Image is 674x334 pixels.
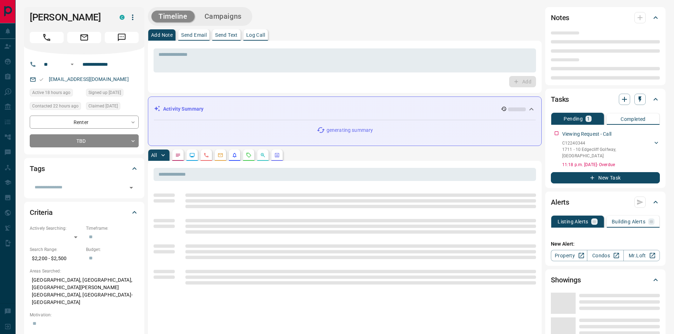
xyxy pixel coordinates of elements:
svg: Listing Alerts [232,152,237,158]
p: $2,200 - $2,500 [30,253,82,264]
p: All [151,153,157,158]
h2: Alerts [551,197,569,208]
span: Message [105,32,139,43]
p: [GEOGRAPHIC_DATA], [GEOGRAPHIC_DATA], [GEOGRAPHIC_DATA][PERSON_NAME][GEOGRAPHIC_DATA], [GEOGRAPHI... [30,274,139,308]
p: New Alert: [551,240,660,248]
p: Pending [564,116,583,121]
p: Viewing Request - Call [562,130,611,138]
p: 1711 - 10 Edgecliff Golfway , [GEOGRAPHIC_DATA] [562,146,653,159]
div: Notes [551,9,660,26]
p: Motivation: [30,312,139,318]
svg: Agent Actions [274,152,280,158]
span: Active 18 hours ago [32,89,70,96]
p: Search Range: [30,246,82,253]
p: Timeframe: [86,225,139,232]
button: Open [126,183,136,193]
div: Alerts [551,194,660,211]
span: Contacted 22 hours ago [32,102,79,110]
div: Tasks [551,91,660,108]
span: Call [30,32,64,43]
span: Email [67,32,101,43]
div: Mon Aug 11 2025 [30,102,82,112]
div: Activity Summary [154,102,536,116]
p: 11:18 p.m. [DATE] - Overdue [562,162,660,168]
a: Condos [587,250,623,261]
svg: Calls [203,152,209,158]
p: Building Alerts [612,219,645,224]
h2: Tags [30,163,45,174]
span: Signed up [DATE] [88,89,121,96]
p: C12240344 [562,140,653,146]
p: Log Call [246,33,265,37]
div: Fri Aug 01 2025 [86,102,139,112]
p: Send Email [181,33,207,37]
p: Completed [621,117,646,122]
button: Open [68,60,76,69]
div: Fri Aug 01 2025 [86,89,139,99]
svg: Requests [246,152,252,158]
p: 1 [587,116,590,121]
p: generating summary [327,127,373,134]
svg: Opportunities [260,152,266,158]
p: Listing Alerts [558,219,588,224]
h2: Notes [551,12,569,23]
a: [EMAIL_ADDRESS][DOMAIN_NAME] [49,76,129,82]
p: Add Note [151,33,173,37]
div: C122403441711 - 10 Edgecliff Golfway,[GEOGRAPHIC_DATA] [562,139,660,160]
button: Campaigns [197,11,249,22]
p: Activity Summary [163,105,203,113]
button: Timeline [151,11,195,22]
svg: Lead Browsing Activity [189,152,195,158]
button: New Task [551,172,660,183]
div: Showings [551,271,660,288]
div: Mon Aug 11 2025 [30,89,82,99]
p: Budget: [86,246,139,253]
p: Actively Searching: [30,225,82,232]
a: Property [551,250,587,261]
svg: Emails [218,152,223,158]
div: Renter [30,116,139,129]
h2: Tasks [551,94,569,105]
p: Send Text [215,33,238,37]
h1: [PERSON_NAME] [30,12,109,23]
div: Criteria [30,204,139,221]
a: Mr.Loft [623,250,660,261]
span: Claimed [DATE] [88,102,118,110]
div: condos.ca [120,15,125,20]
div: Tags [30,160,139,177]
svg: Notes [175,152,181,158]
p: Areas Searched: [30,268,139,274]
h2: Showings [551,274,581,286]
svg: Email Valid [39,77,44,82]
div: TBD [30,134,139,147]
h2: Criteria [30,207,53,218]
